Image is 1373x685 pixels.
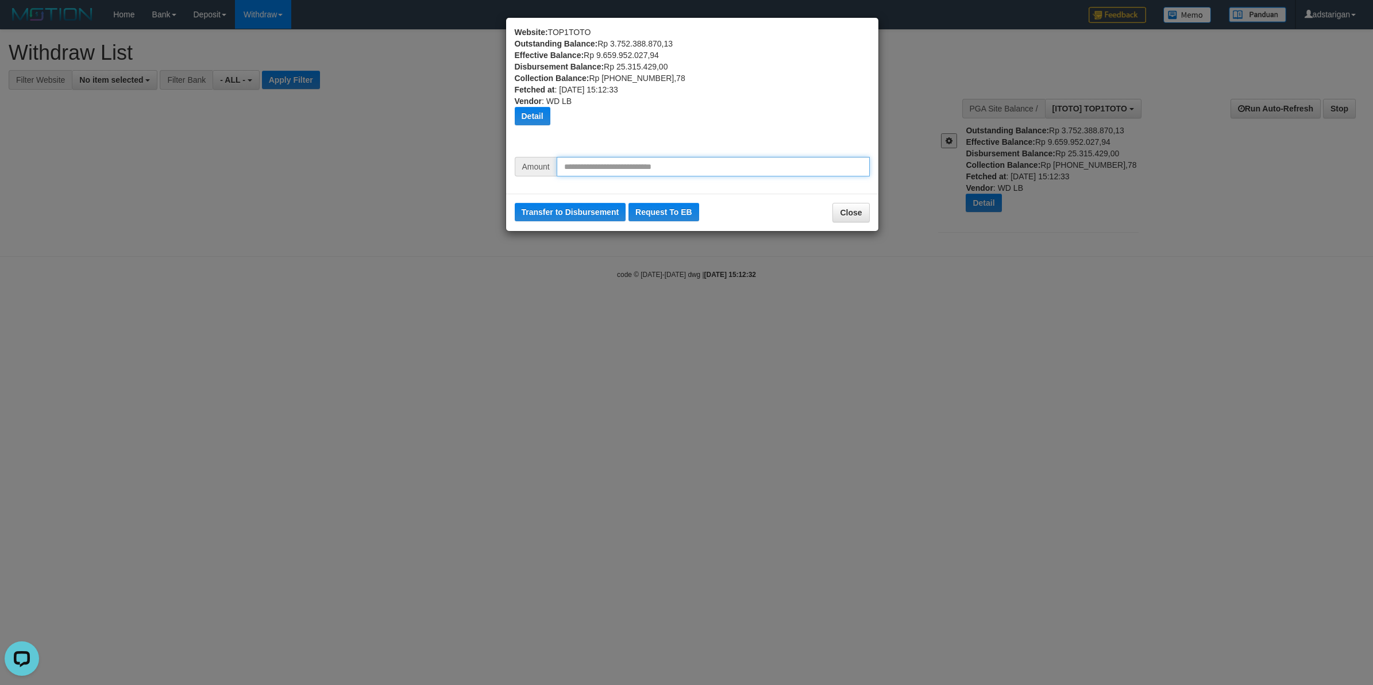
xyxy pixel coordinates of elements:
[515,85,555,94] b: Fetched at
[515,28,548,37] b: Website:
[832,203,869,222] button: Close
[515,157,557,176] span: Amount
[515,107,550,125] button: Detail
[515,203,626,221] button: Transfer to Disbursement
[515,39,598,48] b: Outstanding Balance:
[515,51,584,60] b: Effective Balance:
[515,74,589,83] b: Collection Balance:
[515,62,604,71] b: Disbursement Balance:
[628,203,699,221] button: Request To EB
[5,5,39,39] button: Open LiveChat chat widget
[515,97,542,106] b: Vendor
[515,26,870,157] div: TOP1TOTO Rp 3.752.388.870,13 Rp 9.659.952.027,94 Rp 25.315.429,00 Rp [PHONE_NUMBER],78 : [DATE] 1...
